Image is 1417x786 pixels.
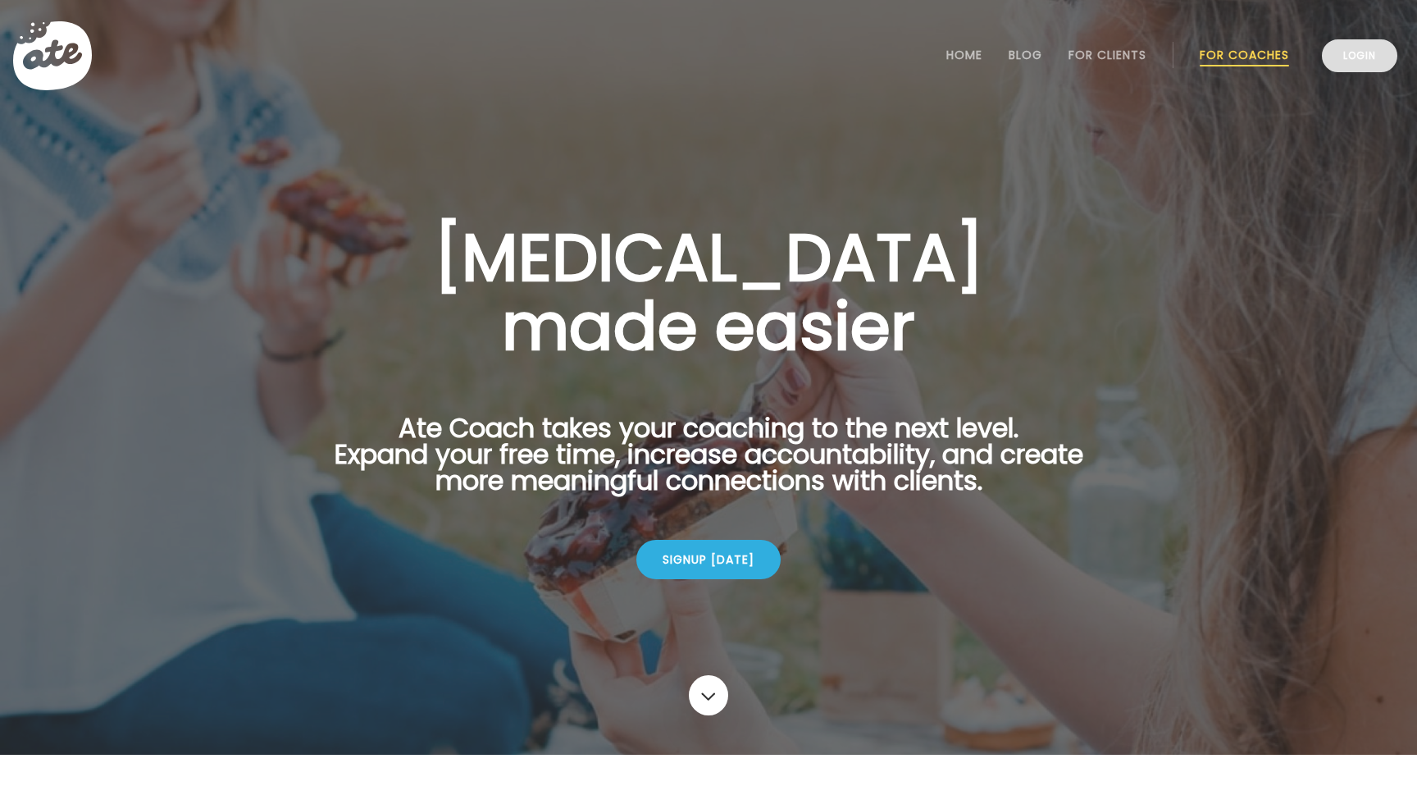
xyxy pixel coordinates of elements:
h1: [MEDICAL_DATA] made easier [308,223,1109,361]
a: For Coaches [1200,48,1289,62]
a: Login [1322,39,1397,72]
a: Blog [1009,48,1042,62]
a: For Clients [1068,48,1146,62]
div: Signup [DATE] [636,540,781,579]
p: Ate Coach takes your coaching to the next level. Expand your free time, increase accountability, ... [308,415,1109,514]
a: Home [946,48,982,62]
